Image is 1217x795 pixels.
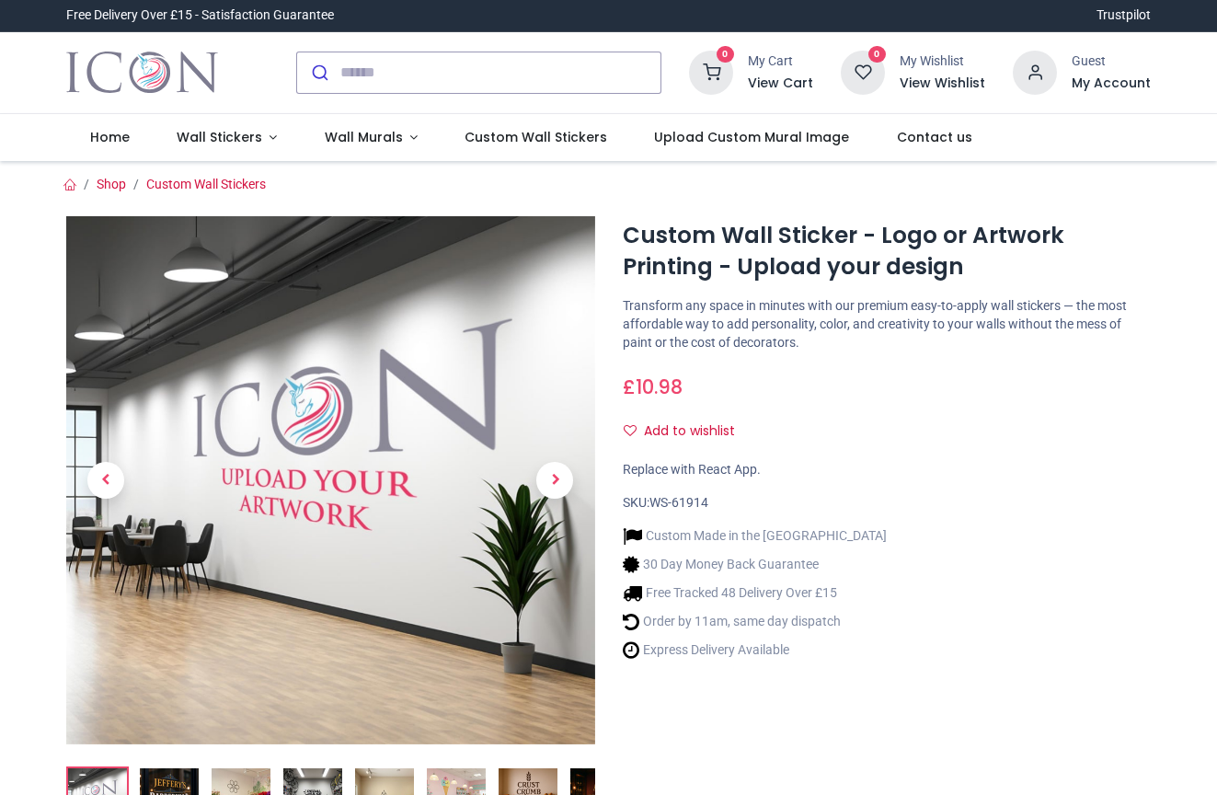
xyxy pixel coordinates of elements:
span: Wall Stickers [177,128,262,146]
p: Transform any space in minutes with our premium easy-to-apply wall stickers — the most affordable... [623,297,1152,351]
a: Trustpilot [1096,6,1151,25]
span: Contact us [897,128,972,146]
span: 10.98 [636,374,683,400]
div: Guest [1072,52,1151,71]
a: Logo of Icon Wall Stickers [66,47,218,98]
span: £ [623,374,683,400]
span: WS-61914 [649,495,708,510]
span: Custom Wall Stickers [465,128,607,146]
li: Free Tracked 48 Delivery Over £15 [623,583,887,603]
li: Express Delivery Available [623,640,887,660]
li: Order by 11am, same day dispatch [623,612,887,631]
a: Wall Murals [301,114,442,162]
i: Add to wishlist [624,424,637,437]
div: Free Delivery Over £15 - Satisfaction Guarantee [66,6,334,25]
a: View Wishlist [900,75,985,93]
img: Custom Wall Sticker - Logo or Artwork Printing - Upload your design [66,216,595,745]
a: Previous [66,295,145,665]
li: Custom Made in the [GEOGRAPHIC_DATA] [623,526,887,546]
img: Icon Wall Stickers [66,47,218,98]
a: Custom Wall Stickers [146,177,266,191]
span: Home [90,128,130,146]
a: Wall Stickers [153,114,301,162]
a: Shop [97,177,126,191]
span: Upload Custom Mural Image [654,128,849,146]
li: 30 Day Money Back Guarantee [623,555,887,574]
button: Add to wishlistAdd to wishlist [623,416,751,447]
div: Replace with React App. [623,461,1152,479]
a: Next [515,295,594,665]
h1: Custom Wall Sticker - Logo or Artwork Printing - Upload your design [623,220,1152,283]
sup: 0 [717,46,734,63]
a: 0 [689,63,733,78]
span: Next [536,462,573,499]
div: My Cart [748,52,813,71]
span: Wall Murals [325,128,403,146]
a: My Account [1072,75,1151,93]
div: SKU: [623,494,1152,513]
button: Submit [297,52,340,93]
div: My Wishlist [900,52,985,71]
a: 0 [841,63,885,78]
sup: 0 [868,46,886,63]
span: Previous [87,462,124,499]
a: View Cart [748,75,813,93]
